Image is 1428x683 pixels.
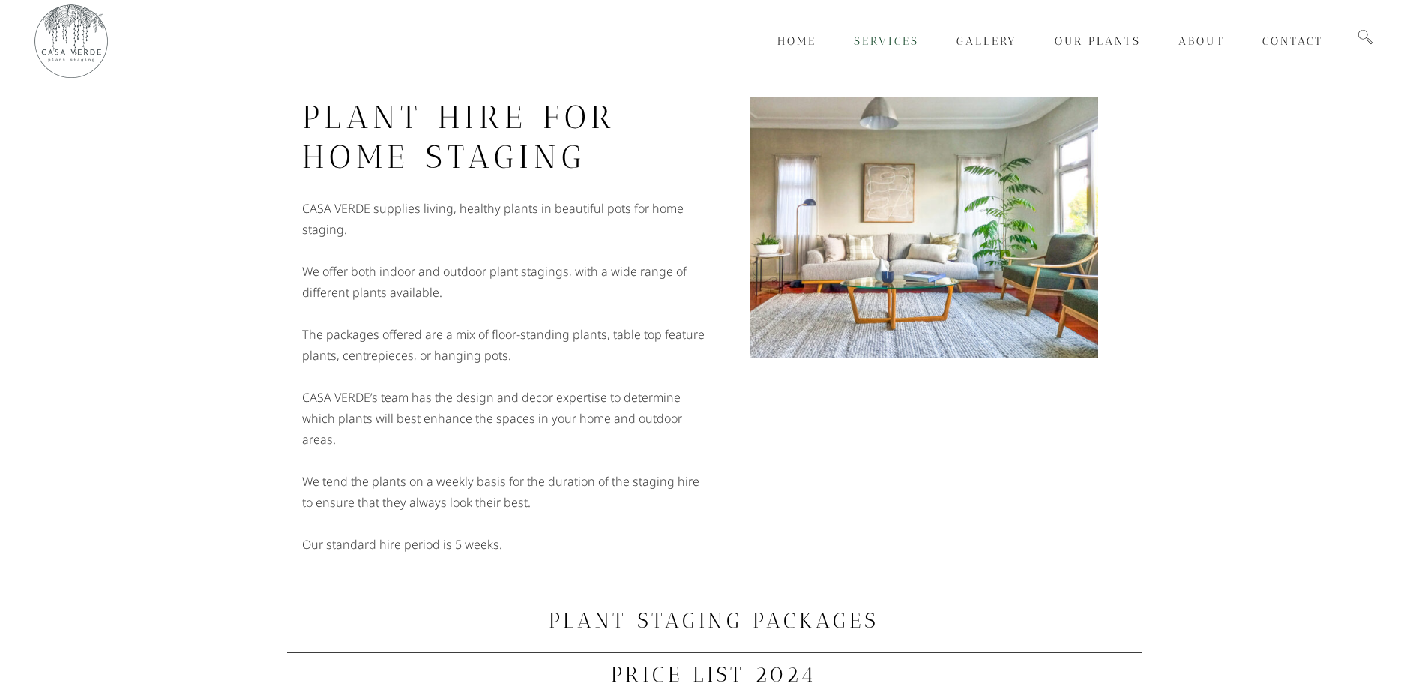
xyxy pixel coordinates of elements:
span: Contact [1262,34,1323,48]
p: CASA VERDE supplies living, healthy plants in beautiful pots for home staging. [302,198,707,240]
p: Our standard hire period is 5 weeks. [302,534,707,555]
span: About [1178,34,1225,48]
img: Plant Hire [750,97,1097,358]
h3: PLANT STAGING PACKAGES [295,607,1134,635]
p: We offer both indoor and outdoor plant stagings, with a wide range of different plants available. [302,261,707,303]
h2: PLANT HIRE FOR HOME STAGING [302,97,707,177]
p: We tend the plants on a weekly basis for the duration of the staging hire to ensure that they alw... [302,471,707,513]
span: Services [854,34,919,48]
span: Our Plants [1055,34,1141,48]
span: Home [777,34,816,48]
p: The packages offered are a mix of floor-standing plants, table top feature plants, centrepieces, ... [302,324,707,366]
span: Gallery [956,34,1017,48]
p: CASA VERDE’s team has the design and decor expertise to determine which plants will best enhance ... [302,387,707,450]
